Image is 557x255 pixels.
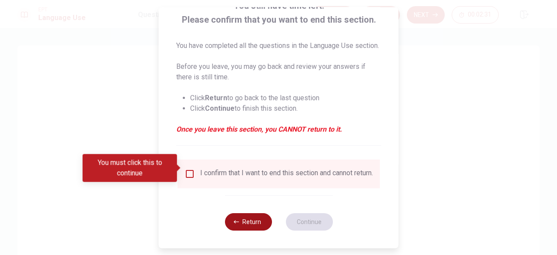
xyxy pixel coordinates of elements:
div: I confirm that I want to end this section and cannot return. [200,169,373,179]
button: Return [225,213,272,231]
p: Before you leave, you may go back and review your answers if there is still time. [176,61,381,82]
button: Continue [285,213,332,231]
div: You must click this to continue [83,154,177,182]
em: Once you leave this section, you CANNOT return to it. [176,124,381,135]
li: Click to finish this section. [190,103,381,114]
p: You have completed all the questions in the Language Use section. [176,41,381,51]
li: Click to go back to the last question [190,93,381,103]
strong: Continue [205,104,235,112]
strong: Return [205,94,227,102]
span: You must click this to continue [185,169,195,179]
